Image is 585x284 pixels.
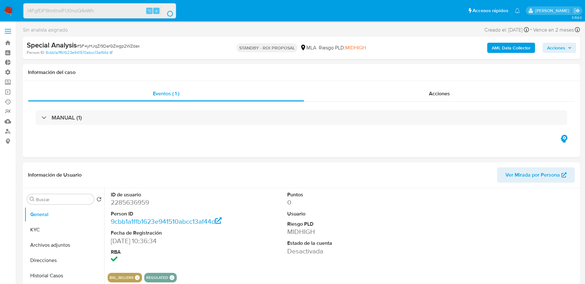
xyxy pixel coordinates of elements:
[77,43,140,49] span: # SF4yHJqZl9DarGZwgp2WZdax
[52,114,82,121] h3: MANUAL (1)
[24,7,176,15] input: Buscar usuario o caso...
[535,8,571,14] p: fabricio.bottalo@mercadolibre.com
[111,229,222,237] dt: Fecha de Registración
[287,198,399,207] dd: 0
[515,8,520,13] a: Notificaciones
[28,172,82,178] h1: Información de Usuario
[111,210,222,217] dt: Person ID
[287,240,399,247] dt: Estado de la cuenta
[300,44,316,51] div: MLA
[23,26,68,33] span: Sin analista asignado
[574,7,580,14] a: Salir
[111,198,222,207] dd: 2285636959
[111,237,222,245] dd: [DATE] 10:36:34
[161,6,174,15] button: search-icon
[505,167,560,183] span: Ver Mirada por Persona
[533,26,574,33] span: Vence en 2 meses
[473,7,508,14] span: Accesos rápidos
[345,44,366,51] span: MIDHIGH
[492,43,531,53] b: AML Data Collector
[46,50,112,55] a: 9cbb1a1ffb1623e941510abcc13af44d
[287,227,399,236] dd: MIDHIGH
[25,253,104,268] button: Direcciones
[27,50,44,55] b: Person ID
[319,44,366,51] span: Riesgo PLD:
[287,221,399,228] dt: Riesgo PLD
[429,90,450,97] span: Acciones
[25,237,104,253] button: Archivos adjuntos
[287,210,399,217] dt: Usuario
[36,110,567,125] div: MANUAL (1)
[25,268,104,283] button: Historial Casos
[25,222,104,237] button: KYC
[28,69,575,76] h1: Información del caso
[155,8,157,14] span: s
[530,25,532,34] span: -
[36,197,91,202] input: Buscar
[111,217,222,226] a: 9cbb1a1ffb1623e941510abcc13af44d
[497,167,575,183] button: Ver Mirada por Persona
[543,43,576,53] button: Acciones
[30,197,35,202] button: Buscar
[153,90,179,97] span: Eventos ( 1 )
[237,43,297,52] p: STANDBY - ROI PROPOSAL
[147,8,152,14] span: ⌥
[287,191,399,198] dt: Puntos
[547,43,565,53] span: Acciones
[484,25,529,34] div: Creado el: [DATE]
[487,43,535,53] button: AML Data Collector
[25,207,104,222] button: General
[287,247,399,256] dd: Desactivada
[27,40,77,50] b: Special Analysis
[111,191,222,198] dt: ID de usuario
[96,197,102,204] button: Volver al orden por defecto
[111,249,222,256] dt: RBA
